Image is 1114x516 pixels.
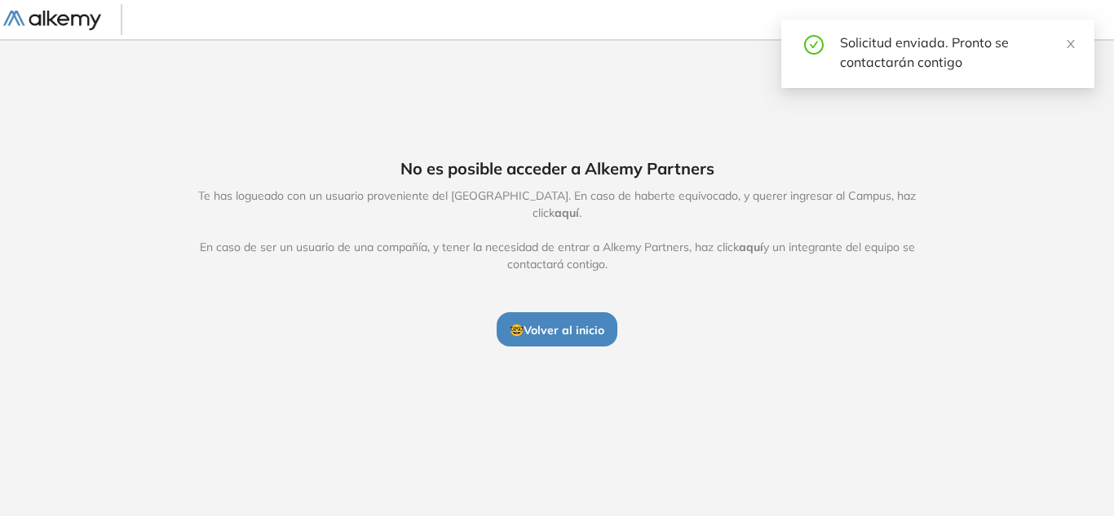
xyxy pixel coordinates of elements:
[400,157,714,181] span: No es posible acceder a Alkemy Partners
[1065,38,1076,50] span: close
[804,33,824,55] span: check-circle
[497,312,617,346] button: 🤓Volver al inicio
[3,11,101,31] img: Logo
[555,205,579,220] span: aquí
[739,240,763,254] span: aquí
[510,323,604,337] span: 🤓 Volver al inicio
[181,187,933,273] span: Te has logueado con un usuario proveniente del [GEOGRAPHIC_DATA]. En caso de haberte equivocado, ...
[840,33,1075,72] div: Solicitud enviada. Pronto se contactarán contigo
